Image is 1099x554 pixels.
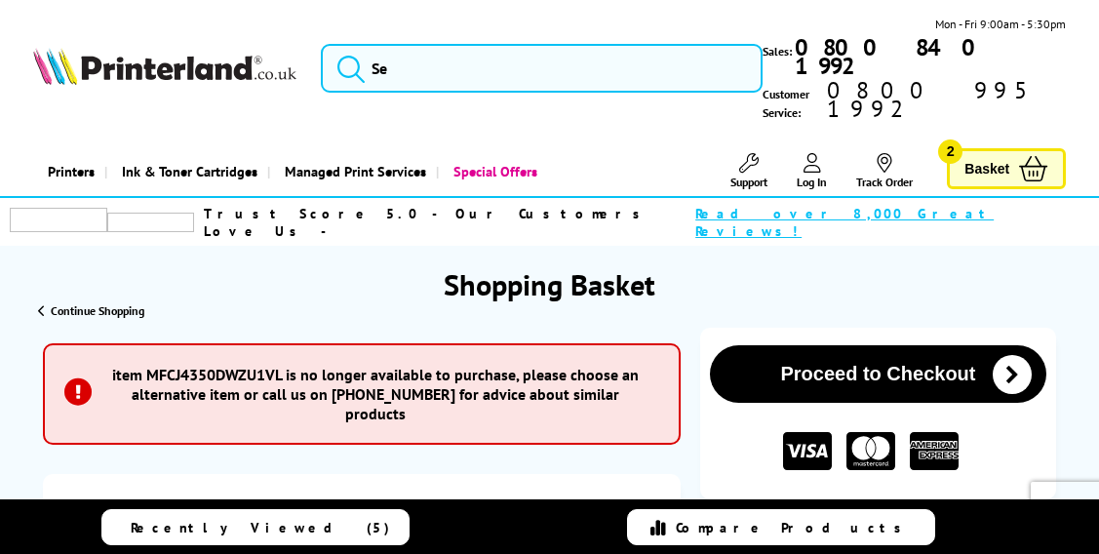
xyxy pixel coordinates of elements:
[935,15,1066,33] span: Mon - Fri 9:00am - 5:30pm
[763,42,792,60] span: Sales:
[964,156,1009,182] span: Basket
[122,146,257,196] span: Ink & Toner Cartridges
[947,148,1066,190] a: Basket 2
[783,432,832,470] img: VISA
[101,365,649,423] h3: item MFCJ4350DWZU1VL is no longer available to purchase, please choose an alternative item or cal...
[856,153,913,189] a: Track Order
[436,146,547,196] a: Special Offers
[730,153,767,189] a: Support
[267,146,436,196] a: Managed Print Services
[730,175,767,189] span: Support
[107,213,194,232] img: trustpilot rating
[627,509,935,545] a: Compare Products
[763,81,1067,122] span: Customer Service:
[104,146,267,196] a: Ink & Toner Cartridges
[938,139,962,164] span: 2
[846,432,895,470] img: MASTER CARD
[101,509,410,545] a: Recently Viewed (5)
[824,81,1066,118] span: 0800 995 1992
[710,345,1046,403] button: Proceed to Checkout
[204,205,1046,240] a: Trust Score 5.0 - Our Customers Love Us -Read over 8,000 Great Reviews!
[192,494,634,554] a: Brother MFC-J4540DWXL (All-in-Box)
[676,519,912,536] span: Compare Products
[795,32,990,81] b: 0800 840 1992
[797,153,827,189] a: Log In
[10,208,107,232] img: trustpilot rating
[695,205,1046,240] span: Read over 8,000 Great Reviews!
[33,146,104,196] a: Printers
[33,48,296,85] img: Printerland Logo
[321,44,763,93] input: Se
[444,265,655,303] h1: Shopping Basket
[33,48,296,89] a: Printerland Logo
[131,519,390,536] span: Recently Viewed (5)
[910,432,959,470] img: American Express
[38,303,144,318] a: Continue Shopping
[797,175,827,189] span: Log In
[792,38,1067,75] a: 0800 840 1992
[51,303,144,318] span: Continue Shopping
